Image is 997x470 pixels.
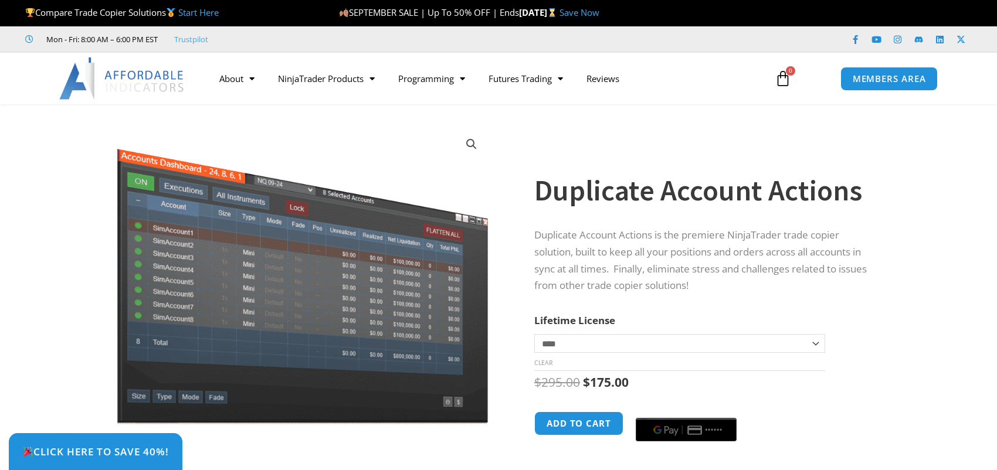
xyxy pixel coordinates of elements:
img: 🍂 [340,8,348,17]
p: Duplicate Account Actions is the premiere NinjaTrader trade copier solution, built to keep all yo... [534,227,877,295]
a: NinjaTrader Products [266,65,386,92]
a: About [208,65,266,92]
a: 🎉Click Here to save 40%! [9,433,182,470]
a: Start Here [178,6,219,18]
button: Buy with GPay [636,418,737,441]
img: ⌛ [548,8,557,17]
text: •••••• [705,426,723,434]
label: Lifetime License [534,314,615,327]
bdi: 295.00 [534,374,580,390]
img: 🥇 [167,8,175,17]
button: Add to cart [534,411,623,435]
a: View full-screen image gallery [461,134,482,155]
span: SEPTEMBER SALE | Up To 50% OFF | Ends [339,6,519,18]
img: 🏆 [26,8,35,17]
a: Trustpilot [174,32,208,46]
iframe: Secure payment input frame [633,410,739,411]
img: Screenshot 2024-08-26 15414455555 [114,125,491,424]
a: Clear options [534,359,552,367]
a: Save Now [559,6,599,18]
a: Programming [386,65,477,92]
span: Mon - Fri: 8:00 AM – 6:00 PM EST [43,32,158,46]
span: Click Here to save 40%! [22,447,169,457]
span: Compare Trade Copier Solutions [25,6,219,18]
strong: [DATE] [519,6,559,18]
bdi: 175.00 [583,374,629,390]
nav: Menu [208,65,761,92]
span: $ [583,374,590,390]
span: MEMBERS AREA [853,74,926,83]
span: $ [534,374,541,390]
a: Futures Trading [477,65,575,92]
span: 0 [786,66,795,76]
img: LogoAI | Affordable Indicators – NinjaTrader [59,57,185,100]
a: 0 [757,62,809,96]
a: MEMBERS AREA [840,67,938,91]
img: 🎉 [23,447,33,457]
h1: Duplicate Account Actions [534,170,877,211]
a: Reviews [575,65,631,92]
